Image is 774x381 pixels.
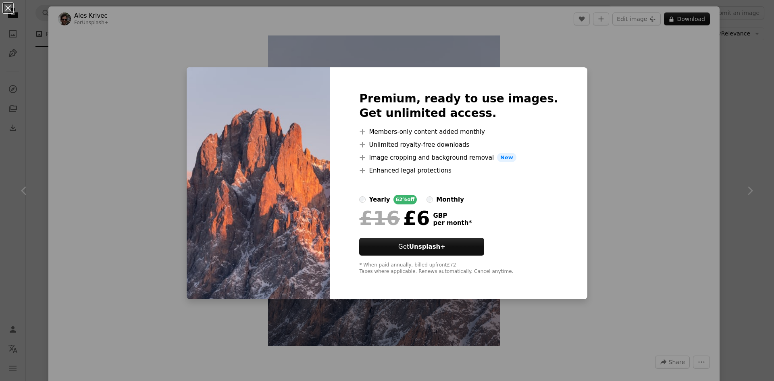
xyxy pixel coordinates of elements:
span: per month * [433,219,472,227]
span: GBP [433,212,472,219]
div: £6 [359,208,430,229]
div: monthly [436,195,464,204]
div: 62% off [393,195,417,204]
h2: Premium, ready to use images. Get unlimited access. [359,92,558,121]
strong: Unsplash+ [409,243,445,250]
span: New [497,153,516,162]
span: £16 [359,208,399,229]
li: Unlimited royalty-free downloads [359,140,558,150]
li: Image cropping and background removal [359,153,558,162]
input: yearly62%off [359,196,366,203]
button: GetUnsplash+ [359,238,484,256]
div: * When paid annually, billed upfront £72 Taxes where applicable. Renews automatically. Cancel any... [359,262,558,275]
input: monthly [427,196,433,203]
img: premium_photo-1675629118861-dc8aa2acea74 [187,67,330,300]
li: Members-only content added monthly [359,127,558,137]
div: yearly [369,195,390,204]
li: Enhanced legal protections [359,166,558,175]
